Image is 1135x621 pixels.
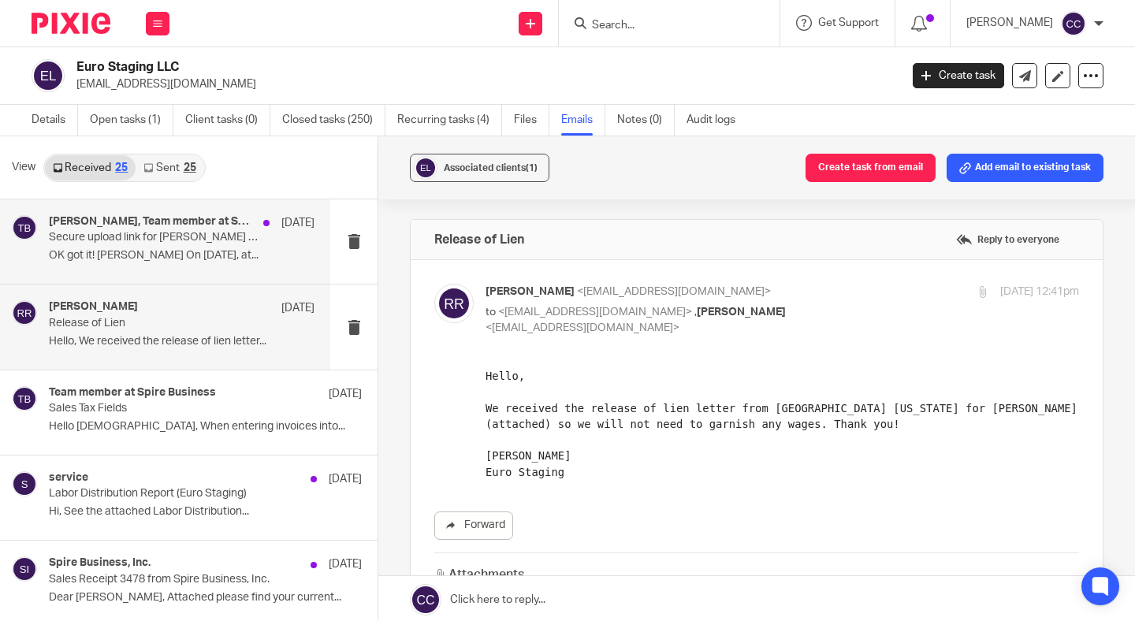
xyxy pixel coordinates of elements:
[185,105,270,136] a: Client tasks (0)
[32,13,110,34] img: Pixie
[329,471,362,487] p: [DATE]
[45,155,136,180] a: Received25
[32,59,65,92] img: svg%3E
[806,154,936,182] button: Create task from email
[329,386,362,402] p: [DATE]
[486,322,679,333] span: <[EMAIL_ADDRESS][DOMAIN_NAME]>
[49,471,88,485] h4: service
[526,163,538,173] span: (1)
[49,591,362,604] p: Dear [PERSON_NAME], Attached please find your current...
[514,105,549,136] a: Files
[434,511,513,540] a: Forward
[49,556,151,570] h4: Spire Business, Inc.
[952,228,1063,251] label: Reply to everyone
[577,286,771,297] span: <[EMAIL_ADDRESS][DOMAIN_NAME]>
[694,307,697,318] span: ,
[434,566,524,584] h3: Attachments
[49,317,262,330] p: Release of Lien
[49,215,255,229] h4: [PERSON_NAME], Team member at Spire Business
[49,300,138,314] h4: [PERSON_NAME]
[12,159,35,176] span: View
[49,231,262,244] p: Secure upload link for [PERSON_NAME] documents
[486,307,496,318] span: to
[434,232,524,247] h4: Release of Lien
[76,76,889,92] p: [EMAIL_ADDRESS][DOMAIN_NAME]
[329,556,362,572] p: [DATE]
[12,556,37,582] img: svg%3E
[76,59,727,76] h2: Euro Staging LLC
[281,215,314,231] p: [DATE]
[12,386,37,411] img: svg%3E
[410,154,549,182] button: Associated clients(1)
[49,487,300,500] p: Labor Distribution Report (Euro Staging)
[498,307,692,318] span: <[EMAIL_ADDRESS][DOMAIN_NAME]>
[414,156,437,180] img: svg%3E
[913,63,1004,88] a: Create task
[590,19,732,33] input: Search
[32,105,78,136] a: Details
[49,402,300,415] p: Sales Tax Fields
[434,284,474,323] img: svg%3E
[49,420,362,433] p: Hello [DEMOGRAPHIC_DATA], When entering invoices into...
[687,105,747,136] a: Audit logs
[12,471,37,496] img: svg%3E
[1000,284,1079,300] p: [DATE] 12:41pm
[49,505,362,519] p: Hi, See the attached Labor Distribution...
[12,215,37,240] img: svg%3E
[444,163,538,173] span: Associated clients
[49,386,216,400] h4: Team member at Spire Business
[115,162,128,173] div: 25
[947,154,1103,182] button: Add email to existing task
[1061,11,1086,36] img: svg%3E
[281,300,314,316] p: [DATE]
[486,286,575,297] span: [PERSON_NAME]
[397,105,502,136] a: Recurring tasks (4)
[136,155,203,180] a: Sent25
[561,105,605,136] a: Emails
[966,15,1053,31] p: [PERSON_NAME]
[49,573,300,586] p: Sales Receipt 3478 from Spire Business, Inc.
[49,249,314,262] p: OK got it! [PERSON_NAME] On [DATE], at...
[617,105,675,136] a: Notes (0)
[697,307,786,318] span: [PERSON_NAME]
[818,17,879,28] span: Get Support
[90,105,173,136] a: Open tasks (1)
[12,300,37,325] img: svg%3E
[49,335,314,348] p: Hello, We received the release of lien letter...
[184,162,196,173] div: 25
[282,105,385,136] a: Closed tasks (250)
